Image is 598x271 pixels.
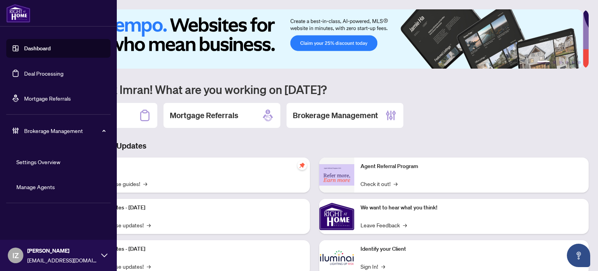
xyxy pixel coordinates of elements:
[394,179,397,188] span: →
[537,61,550,64] button: 1
[143,179,147,188] span: →
[559,61,562,64] button: 3
[24,126,105,135] span: Brokerage Management
[16,158,60,165] a: Settings Overview
[572,61,575,64] button: 5
[319,199,354,234] img: We want to hear what you think!
[293,110,378,121] h2: Brokerage Management
[147,262,151,271] span: →
[12,250,19,261] span: IZ
[27,246,97,255] span: [PERSON_NAME]
[24,45,51,52] a: Dashboard
[319,164,354,186] img: Agent Referral Program
[361,204,582,212] p: We want to hear what you think!
[381,262,385,271] span: →
[553,61,556,64] button: 2
[82,245,304,253] p: Platform Updates - [DATE]
[24,70,63,77] a: Deal Processing
[24,95,71,102] a: Mortgage Referrals
[361,162,582,171] p: Agent Referral Program
[567,244,590,267] button: Open asap
[170,110,238,121] h2: Mortgage Referrals
[361,179,397,188] a: Check it out!→
[40,9,583,69] img: Slide 0
[82,204,304,212] p: Platform Updates - [DATE]
[27,256,97,264] span: [EMAIL_ADDRESS][DOMAIN_NAME]
[40,82,589,97] h1: Welcome back Imran! What are you working on [DATE]?
[361,262,385,271] a: Sign In!→
[361,221,407,229] a: Leave Feedback→
[82,162,304,171] p: Self-Help
[6,4,30,23] img: logo
[403,221,407,229] span: →
[297,161,307,170] span: pushpin
[16,183,55,190] a: Manage Agents
[40,140,589,151] h3: Brokerage & Industry Updates
[565,61,568,64] button: 4
[361,245,582,253] p: Identify your Client
[147,221,151,229] span: →
[578,61,581,64] button: 6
